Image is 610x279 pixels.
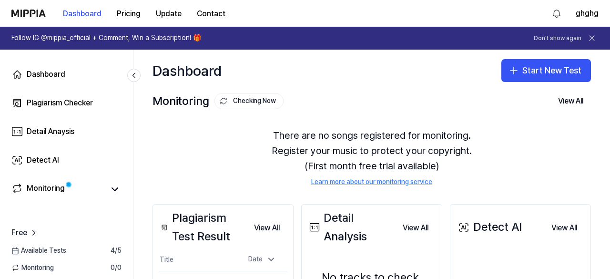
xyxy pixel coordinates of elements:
button: View All [550,92,591,111]
div: Detail Anaysis [27,126,74,137]
button: Dashboard [55,4,109,23]
div: Detail Analysis [307,209,395,246]
a: Dashboard [6,63,127,86]
span: Free [11,227,27,238]
a: View All [246,217,287,238]
a: Monitoring [11,183,104,196]
button: Pricing [109,4,148,23]
button: View All [395,218,436,238]
a: Update [148,0,189,27]
div: Date [244,252,280,267]
button: Don't show again [534,34,581,42]
img: 알림 [551,8,562,19]
div: Detect AI [27,155,59,166]
a: View All [544,217,585,238]
span: 4 / 5 [111,246,122,256]
button: Checking Now [214,93,284,109]
a: Free [11,227,39,238]
button: View All [246,218,287,238]
a: Detail Anaysis [6,120,127,143]
div: Dashboard [152,59,222,82]
span: 0 / 0 [111,263,122,273]
span: Available Tests [11,246,66,256]
button: Contact [189,4,233,23]
a: Detect AI [6,149,127,172]
button: Start New Test [501,59,591,82]
a: Plagiarism Checker [6,92,127,114]
button: View All [544,218,585,238]
th: Title [159,248,237,271]
div: Plagiarism Checker [27,97,93,109]
div: There are no songs registered for monitoring. Register your music to protect your copyright. (Fir... [152,116,591,198]
h1: Follow IG @mippia_official + Comment, Win a Subscription! 🎁 [11,33,201,43]
span: Monitoring [11,263,54,273]
div: Detect AI [456,218,522,236]
button: ghghg [576,8,599,19]
div: Monitoring [27,183,65,196]
img: logo [11,10,46,17]
button: Update [148,4,189,23]
div: Monitoring [152,92,284,110]
a: Learn more about our monitoring service [311,177,432,187]
div: Plagiarism Test Result [159,209,246,246]
div: Dashboard [27,69,65,80]
a: View All [395,217,436,238]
